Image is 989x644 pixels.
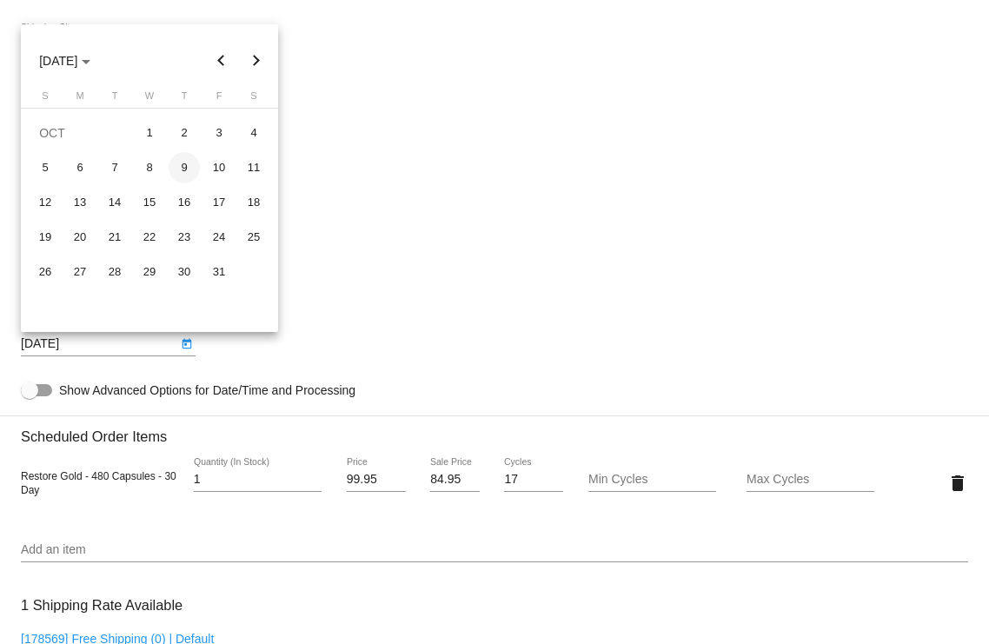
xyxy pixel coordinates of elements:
[64,152,96,183] div: 6
[63,185,97,220] td: October 13, 2025
[238,117,269,149] div: 4
[134,222,165,253] div: 22
[169,222,200,253] div: 23
[99,222,130,253] div: 21
[236,90,271,108] th: Saturday
[132,90,167,108] th: Wednesday
[167,255,202,289] td: October 30, 2025
[236,150,271,185] td: October 11, 2025
[64,222,96,253] div: 20
[169,256,200,288] div: 30
[97,185,132,220] td: October 14, 2025
[202,220,236,255] td: October 24, 2025
[97,220,132,255] td: October 21, 2025
[25,43,104,78] button: Choose month and year
[202,90,236,108] th: Friday
[28,150,63,185] td: October 5, 2025
[99,187,130,218] div: 14
[236,185,271,220] td: October 18, 2025
[167,150,202,185] td: October 9, 2025
[204,43,239,78] button: Previous month
[203,256,235,288] div: 31
[28,255,63,289] td: October 26, 2025
[202,116,236,150] td: October 3, 2025
[202,255,236,289] td: October 31, 2025
[203,187,235,218] div: 17
[236,220,271,255] td: October 25, 2025
[63,90,97,108] th: Monday
[132,150,167,185] td: October 8, 2025
[238,152,269,183] div: 11
[202,185,236,220] td: October 17, 2025
[167,116,202,150] td: October 2, 2025
[30,222,61,253] div: 19
[167,185,202,220] td: October 16, 2025
[236,116,271,150] td: October 4, 2025
[134,117,165,149] div: 1
[99,152,130,183] div: 7
[63,150,97,185] td: October 6, 2025
[132,116,167,150] td: October 1, 2025
[134,187,165,218] div: 15
[167,220,202,255] td: October 23, 2025
[238,187,269,218] div: 18
[203,117,235,149] div: 3
[97,90,132,108] th: Tuesday
[169,187,200,218] div: 16
[132,255,167,289] td: October 29, 2025
[28,185,63,220] td: October 12, 2025
[169,117,200,149] div: 2
[238,222,269,253] div: 25
[203,152,235,183] div: 10
[134,152,165,183] div: 8
[132,220,167,255] td: October 22, 2025
[28,220,63,255] td: October 19, 2025
[97,255,132,289] td: October 28, 2025
[63,255,97,289] td: October 27, 2025
[63,220,97,255] td: October 20, 2025
[64,256,96,288] div: 27
[132,185,167,220] td: October 15, 2025
[99,256,130,288] div: 28
[239,43,274,78] button: Next month
[30,187,61,218] div: 12
[134,256,165,288] div: 29
[169,152,200,183] div: 9
[167,90,202,108] th: Thursday
[30,152,61,183] div: 5
[202,150,236,185] td: October 10, 2025
[30,256,61,288] div: 26
[39,54,90,68] span: [DATE]
[28,116,132,150] td: OCT
[64,187,96,218] div: 13
[97,150,132,185] td: October 7, 2025
[203,222,235,253] div: 24
[28,90,63,108] th: Sunday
